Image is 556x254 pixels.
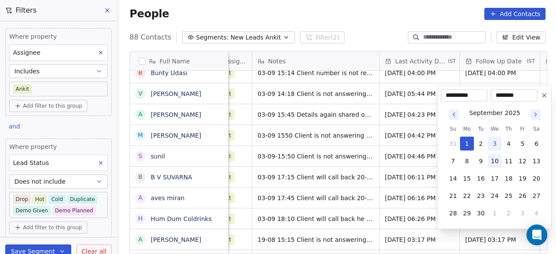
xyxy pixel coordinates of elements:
button: 1 [460,137,474,151]
button: 8 [460,154,474,168]
button: 2 [474,137,488,151]
button: 30 [474,206,488,220]
th: Tuesday [474,125,488,133]
button: 10 [488,154,502,168]
button: 13 [530,154,543,168]
button: 7 [446,154,460,168]
button: 26 [516,189,530,203]
button: 5 [516,137,530,151]
button: 14 [446,172,460,185]
button: 27 [530,189,543,203]
button: 22 [460,189,474,203]
button: 2 [502,206,516,220]
button: 4 [502,137,516,151]
button: 28 [446,206,460,220]
button: 17 [488,172,502,185]
th: Sunday [446,125,460,133]
button: 3 [488,137,502,151]
th: Friday [516,125,530,133]
button: 25 [502,189,516,203]
button: 15 [460,172,474,185]
button: 23 [474,189,488,203]
button: 19 [516,172,530,185]
div: September 2025 [469,109,520,118]
button: 21 [446,189,460,203]
button: 18 [502,172,516,185]
th: Wednesday [488,125,502,133]
button: Go to next month [530,109,542,121]
button: 29 [460,206,474,220]
th: Monday [460,125,474,133]
button: 12 [516,154,530,168]
button: 20 [530,172,543,185]
button: Go to previous month [448,109,460,121]
button: 11 [502,154,516,168]
th: Thursday [502,125,516,133]
button: 1 [488,206,502,220]
button: 3 [516,206,530,220]
th: Saturday [530,125,543,133]
button: 16 [474,172,488,185]
button: 4 [530,206,543,220]
button: 31 [446,137,460,151]
button: 24 [488,189,502,203]
button: 9 [474,154,488,168]
button: 6 [530,137,543,151]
